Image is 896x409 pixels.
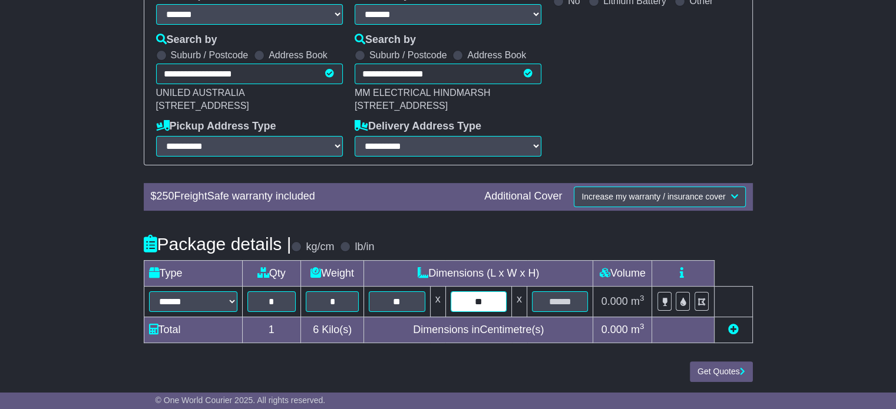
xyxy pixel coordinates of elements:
label: Delivery Address Type [355,120,481,133]
span: Increase my warranty / insurance cover [581,192,725,201]
td: Total [144,317,242,343]
span: UNILED AUSTRALIA [156,88,245,98]
span: 250 [157,190,174,202]
button: Get Quotes [690,361,753,382]
sup: 3 [640,322,644,331]
div: Additional Cover [478,190,568,203]
div: $ FreightSafe warranty included [145,190,479,203]
td: 1 [242,317,301,343]
span: m [631,324,644,335]
label: lb/in [355,241,374,254]
span: 0.000 [601,295,628,307]
td: Type [144,260,242,286]
label: Address Book [467,49,526,61]
span: 6 [313,324,319,335]
label: Suburb / Postcode [171,49,249,61]
td: x [512,286,527,317]
span: 0.000 [601,324,628,335]
label: Address Book [269,49,328,61]
td: Qty [242,260,301,286]
label: Suburb / Postcode [369,49,447,61]
td: Dimensions (L x W x H) [364,260,593,286]
span: [STREET_ADDRESS] [156,101,249,111]
label: Pickup Address Type [156,120,276,133]
label: Search by [156,34,217,46]
sup: 3 [640,294,644,302]
td: Kilo(s) [301,317,364,343]
label: kg/cm [306,241,334,254]
td: Weight [301,260,364,286]
span: [STREET_ADDRESS] [355,101,448,111]
h4: Package details | [144,234,292,254]
span: © One World Courier 2025. All rights reserved. [156,395,326,405]
span: m [631,295,644,307]
td: Volume [593,260,652,286]
span: MM ELECTRICAL HINDMARSH [355,88,491,98]
td: x [430,286,445,317]
button: Increase my warranty / insurance cover [574,187,745,207]
label: Search by [355,34,416,46]
a: Add new item [728,324,739,335]
td: Dimensions in Centimetre(s) [364,317,593,343]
